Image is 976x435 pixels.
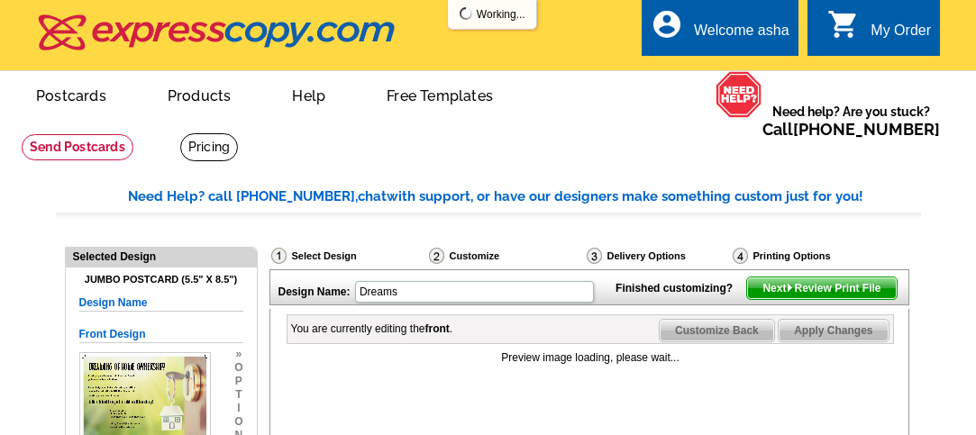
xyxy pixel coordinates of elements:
[234,415,242,429] span: o
[278,285,351,298] strong: Design Name:
[427,247,585,269] div: Customize
[827,20,931,42] a: shopping_cart My Order
[128,186,921,207] div: Need Help? call [PHONE_NUMBER], with support, or have our designers make something custom just fo...
[269,247,427,269] div: Select Design
[651,8,683,41] i: account_circle
[871,23,931,48] div: My Order
[587,248,602,264] img: Delivery Options
[779,320,888,341] span: Apply Changes
[459,6,473,21] img: loading...
[762,103,940,139] span: Need help? Are you stuck?
[827,8,860,41] i: shopping_cart
[585,247,731,265] div: Delivery Options
[733,248,748,264] img: Printing Options & Summary
[79,326,243,343] h5: Front Design
[287,349,894,366] div: Preview image loading, please wait...
[716,71,762,117] img: help
[762,120,940,139] span: Call
[358,73,522,115] a: Free Templates
[694,23,789,48] div: Welcome asha
[234,348,242,361] span: »
[429,248,444,264] img: Customize
[79,274,243,285] h4: Jumbo Postcard (5.5" x 8.5")
[139,73,260,115] a: Products
[616,282,743,295] strong: Finished customizing?
[234,375,242,388] span: p
[793,120,940,139] a: [PHONE_NUMBER]
[731,247,891,265] div: Printing Options
[263,73,354,115] a: Help
[786,284,794,292] img: button-next-arrow-white.png
[271,248,287,264] img: Select Design
[425,322,450,335] b: front
[660,320,774,341] span: Customize Back
[291,321,453,337] div: You are currently editing the .
[79,295,243,312] h5: Design Name
[747,277,896,299] span: Next Review Print File
[234,361,242,375] span: o
[7,73,135,115] a: Postcards
[234,402,242,415] span: i
[358,188,387,204] span: chat
[234,388,242,402] span: t
[66,248,257,265] div: Selected Design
